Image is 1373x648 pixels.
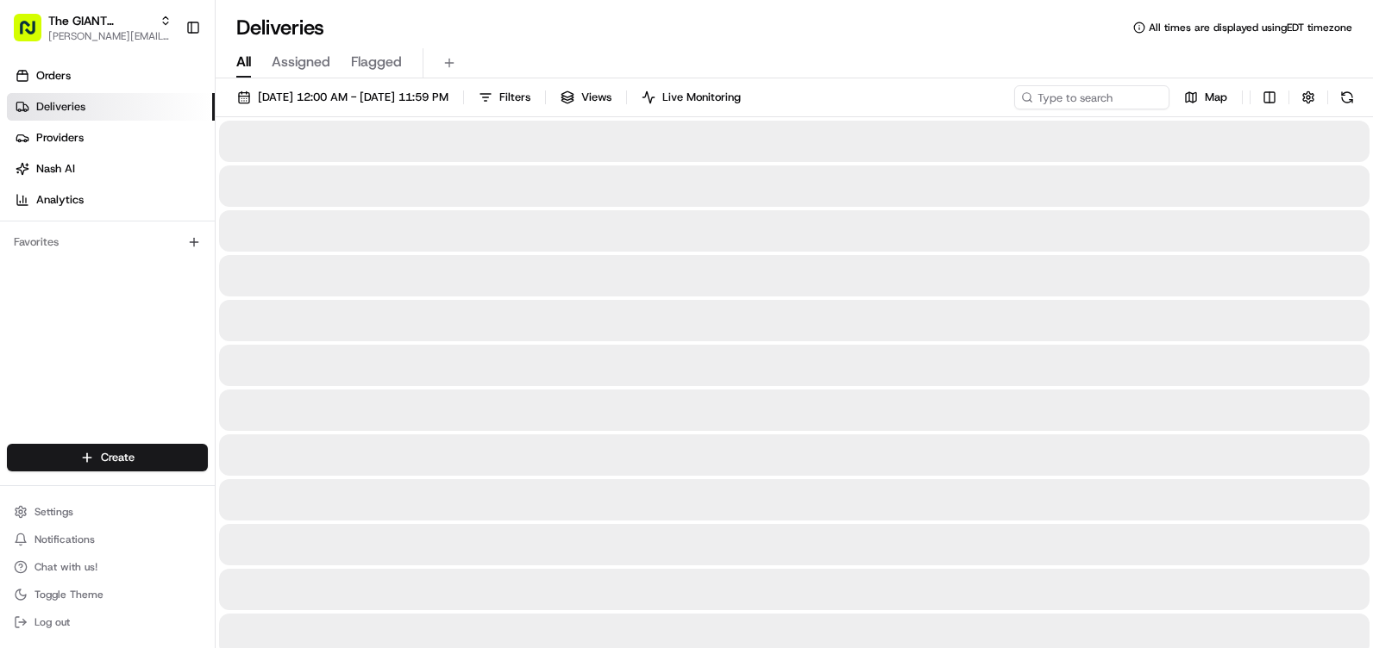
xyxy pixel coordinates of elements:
span: Toggle Theme [34,588,103,601]
span: Live Monitoring [662,90,741,105]
button: Notifications [7,527,208,551]
button: The GIANT Company[PERSON_NAME][EMAIL_ADDRESS][PERSON_NAME][DOMAIN_NAME] [7,7,179,48]
input: Type to search [1014,85,1169,109]
span: Analytics [36,192,84,208]
h1: Deliveries [236,14,324,41]
span: Create [101,450,135,465]
button: Chat with us! [7,555,208,579]
span: Views [581,90,611,105]
button: Map [1176,85,1235,109]
span: All times are displayed using EDT timezone [1149,21,1352,34]
button: Toggle Theme [7,583,208,607]
span: Settings [34,505,73,519]
button: Filters [471,85,538,109]
a: Orders [7,62,215,90]
a: Deliveries [7,93,215,121]
span: Filters [499,90,530,105]
span: [DATE] 12:00 AM - [DATE] 11:59 PM [258,90,448,105]
span: Log out [34,615,70,629]
button: [DATE] 12:00 AM - [DATE] 11:59 PM [229,85,456,109]
button: Refresh [1335,85,1359,109]
span: Flagged [351,52,402,72]
span: Nash AI [36,161,75,177]
a: Nash AI [7,155,215,183]
span: Chat with us! [34,560,97,574]
button: Views [553,85,619,109]
span: Orders [36,68,71,84]
button: Log out [7,610,208,634]
button: Settings [7,500,208,524]
a: Analytics [7,186,215,214]
a: Providers [7,124,215,152]
span: All [236,52,251,72]
button: The GIANT Company [48,12,153,29]
span: Assigned [272,52,330,72]
button: Create [7,444,208,471]
span: Notifications [34,533,95,546]
button: [PERSON_NAME][EMAIL_ADDRESS][PERSON_NAME][DOMAIN_NAME] [48,29,172,43]
span: Deliveries [36,99,85,115]
span: Providers [36,130,84,146]
div: Favorites [7,228,208,256]
button: Live Monitoring [634,85,749,109]
span: Map [1205,90,1227,105]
